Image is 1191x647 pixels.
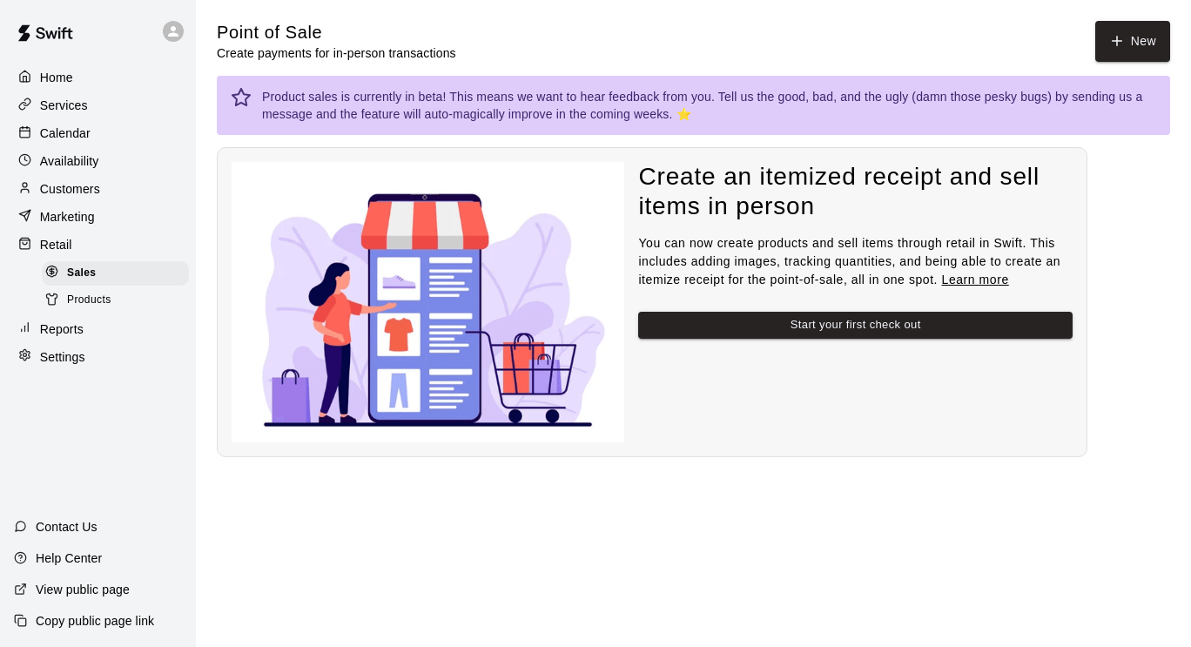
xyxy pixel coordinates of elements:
[67,265,96,282] span: Sales
[40,97,88,114] p: Services
[36,612,154,630] p: Copy public page link
[40,208,95,226] p: Marketing
[42,259,196,286] a: Sales
[14,344,182,370] a: Settings
[40,236,72,253] p: Retail
[40,320,84,338] p: Reports
[36,549,102,567] p: Help Center
[14,64,182,91] a: Home
[42,288,189,313] div: Products
[14,92,182,118] a: Services
[14,120,182,146] a: Calendar
[262,90,1142,121] a: sending us a message
[40,125,91,142] p: Calendar
[14,176,182,202] a: Customers
[217,44,456,62] p: Create payments for in-person transactions
[14,316,182,342] a: Reports
[42,286,196,313] a: Products
[36,581,130,598] p: View public page
[262,81,1156,130] div: Product sales is currently in beta! This means we want to hear feedback from you. Tell us the goo...
[40,180,100,198] p: Customers
[638,236,1060,286] span: You can now create products and sell items through retail in Swift. This includes adding images, ...
[40,348,85,366] p: Settings
[42,261,189,286] div: Sales
[40,152,99,170] p: Availability
[1095,21,1170,62] button: New
[36,518,98,536] p: Contact Us
[638,162,1073,222] h4: Create an itemized receipt and sell items in person
[67,292,111,309] span: Products
[217,21,456,44] h5: Point of Sale
[14,204,182,230] a: Marketing
[40,69,73,86] p: Home
[232,162,624,442] img: Nothing to see here
[638,312,1073,339] button: Start your first check out
[14,232,182,258] a: Retail
[14,148,182,174] a: Availability
[942,273,1009,286] a: Learn more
